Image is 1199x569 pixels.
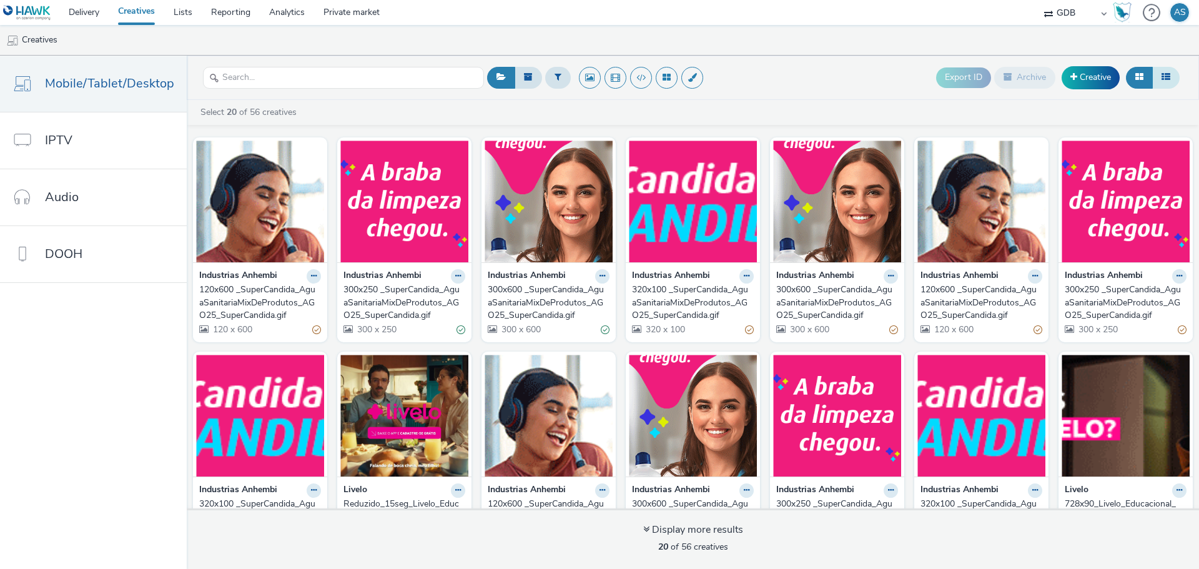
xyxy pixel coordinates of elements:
[312,323,321,336] div: Partially valid
[936,67,991,87] button: Export ID
[196,141,324,262] img: 120x600 _SuperCandida_AguaSanitariaMixDeProdutos_AGO25_SuperCandida.gif visual
[1152,67,1180,88] button: Table
[745,323,754,336] div: Partially valid
[343,498,465,536] a: Reduzido_15seg_Livelo_Educacional_AGO25_BocaCheia.mp4
[789,324,829,335] span: 300 x 600
[776,498,893,536] div: 300x250 _SuperCandida_AguaSanitariaMixDeProdutos_AGO25_SuperCandida.gif
[994,67,1055,88] button: Archive
[1174,3,1186,22] div: AS
[227,106,237,118] strong: 20
[1077,324,1118,335] span: 300 x 250
[1034,323,1042,336] div: Partially valid
[45,131,72,149] span: IPTV
[199,284,316,322] div: 120x600 _SuperCandida_AguaSanitariaMixDeProdutos_AGO25_SuperCandida.gif
[199,269,277,284] strong: Industrias Anhembi
[45,188,79,206] span: Audio
[340,355,468,477] img: Reduzido_15seg_Livelo_Educacional_AGO25_BocaCheia.mp4 visual
[629,355,757,477] img: 300x600 _SuperCandida_AguaSanitariaMixDeProdutos_AGO25_SuperCandida.gif visual
[920,498,1042,536] a: 320x100 _SuperCandida_AguaSanitariaMixDeProdutos_AGO25_SuperCandida.gif
[456,323,465,336] div: Valid
[199,498,316,536] div: 320x100 _SuperCandida_AguaSanitariaMixDeProdutos_AGO25_SuperCandida.gif
[1113,2,1137,22] a: Hawk Academy
[920,284,1037,322] div: 120x600 _SuperCandida_AguaSanitariaMixDeProdutos_AGO25_SuperCandida.gif
[632,284,749,322] div: 320x100 _SuperCandida_AguaSanitariaMixDeProdutos_AGO25_SuperCandida.gif
[644,324,685,335] span: 320 x 100
[933,324,974,335] span: 120 x 600
[488,498,609,536] a: 120x600 _SuperCandida_AguaSanitariaMixDeProdutos_AGO25_SuperCandida.gif
[340,141,468,262] img: 300x250 _SuperCandida_AguaSanitariaMixDeProdutos_AGO25_SuperCandida.gif visual
[488,284,604,322] div: 300x600 _SuperCandida_AguaSanitariaMixDeProdutos_AGO25_SuperCandida.gif
[6,34,19,47] img: mobile
[199,483,277,498] strong: Industrias Anhembi
[1065,269,1143,284] strong: Industrias Anhembi
[45,245,82,263] span: DOOH
[658,541,728,553] span: of 56 creatives
[776,284,898,322] a: 300x600 _SuperCandida_AguaSanitariaMixDeProdutos_AGO25_SuperCandida.gif
[920,284,1042,322] a: 120x600 _SuperCandida_AguaSanitariaMixDeProdutos_AGO25_SuperCandida.gif
[632,498,754,536] a: 300x600 _SuperCandida_AguaSanitariaMixDeProdutos_AGO25_SuperCandida.gif
[488,483,566,498] strong: Industrias Anhembi
[3,5,51,21] img: undefined Logo
[889,323,898,336] div: Partially valid
[1062,141,1190,262] img: 300x250 _SuperCandida_AguaSanitariaMixDeProdutos_AGO25_SuperCandida.gif visual
[343,498,460,536] div: Reduzido_15seg_Livelo_Educacional_AGO25_BocaCheia.mp4
[488,284,609,322] a: 300x600 _SuperCandida_AguaSanitariaMixDeProdutos_AGO25_SuperCandida.gif
[1113,2,1132,22] img: Hawk Academy
[343,284,465,322] a: 300x250 _SuperCandida_AguaSanitariaMixDeProdutos_AGO25_SuperCandida.gif
[203,67,484,89] input: Search...
[601,323,609,336] div: Valid
[1065,498,1187,536] a: 728x90_Livelo_Educacional_AGO25_ResgatedeProdutos.gif
[917,355,1045,477] img: 320x100 _SuperCandida_AguaSanitariaMixDeProdutos_AGO25_SuperCandida.gif visual
[1065,483,1088,498] strong: Livelo
[343,483,367,498] strong: Livelo
[1126,67,1153,88] button: Grid
[199,498,321,536] a: 320x100 _SuperCandida_AguaSanitariaMixDeProdutos_AGO25_SuperCandida.gif
[773,141,901,262] img: 300x600 _SuperCandida_AguaSanitariaMixDeProdutos_AGO25_SuperCandida.gif visual
[488,269,566,284] strong: Industrias Anhembi
[658,541,668,553] strong: 20
[920,269,999,284] strong: Industrias Anhembi
[1062,355,1190,477] img: 728x90_Livelo_Educacional_AGO25_ResgatedeProdutos.gif visual
[45,74,174,92] span: Mobile/Tablet/Desktop
[212,324,252,335] span: 120 x 600
[776,284,893,322] div: 300x600 _SuperCandida_AguaSanitariaMixDeProdutos_AGO25_SuperCandida.gif
[1065,498,1182,536] div: 728x90_Livelo_Educacional_AGO25_ResgatedeProdutos.gif
[485,355,613,477] img: 120x600 _SuperCandida_AguaSanitariaMixDeProdutos_AGO25_SuperCandida.gif visual
[773,355,901,477] img: 300x250 _SuperCandida_AguaSanitariaMixDeProdutos_AGO25_SuperCandida.gif visual
[1065,284,1182,322] div: 300x250 _SuperCandida_AguaSanitariaMixDeProdutos_AGO25_SuperCandida.gif
[629,141,757,262] img: 320x100 _SuperCandida_AguaSanitariaMixDeProdutos_AGO25_SuperCandida.gif visual
[632,498,749,536] div: 300x600 _SuperCandida_AguaSanitariaMixDeProdutos_AGO25_SuperCandida.gif
[776,498,898,536] a: 300x250 _SuperCandida_AguaSanitariaMixDeProdutos_AGO25_SuperCandida.gif
[643,523,743,537] div: Display more results
[776,483,854,498] strong: Industrias Anhembi
[356,324,397,335] span: 300 x 250
[485,141,613,262] img: 300x600 _SuperCandida_AguaSanitariaMixDeProdutos_AGO25_SuperCandida.gif visual
[632,483,710,498] strong: Industrias Anhembi
[776,269,854,284] strong: Industrias Anhembi
[343,269,422,284] strong: Industrias Anhembi
[1065,284,1187,322] a: 300x250 _SuperCandida_AguaSanitariaMixDeProdutos_AGO25_SuperCandida.gif
[632,284,754,322] a: 320x100 _SuperCandida_AguaSanitariaMixDeProdutos_AGO25_SuperCandida.gif
[343,284,460,322] div: 300x250 _SuperCandida_AguaSanitariaMixDeProdutos_AGO25_SuperCandida.gif
[199,284,321,322] a: 120x600 _SuperCandida_AguaSanitariaMixDeProdutos_AGO25_SuperCandida.gif
[1062,66,1120,89] a: Creative
[1178,323,1187,336] div: Partially valid
[632,269,710,284] strong: Industrias Anhembi
[199,106,302,118] a: Select of 56 creatives
[500,324,541,335] span: 300 x 600
[196,355,324,477] img: 320x100 _SuperCandida_AguaSanitariaMixDeProdutos_AGO25_SuperCandida.gif visual
[488,498,604,536] div: 120x600 _SuperCandida_AguaSanitariaMixDeProdutos_AGO25_SuperCandida.gif
[920,498,1037,536] div: 320x100 _SuperCandida_AguaSanitariaMixDeProdutos_AGO25_SuperCandida.gif
[920,483,999,498] strong: Industrias Anhembi
[917,141,1045,262] img: 120x600 _SuperCandida_AguaSanitariaMixDeProdutos_AGO25_SuperCandida.gif visual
